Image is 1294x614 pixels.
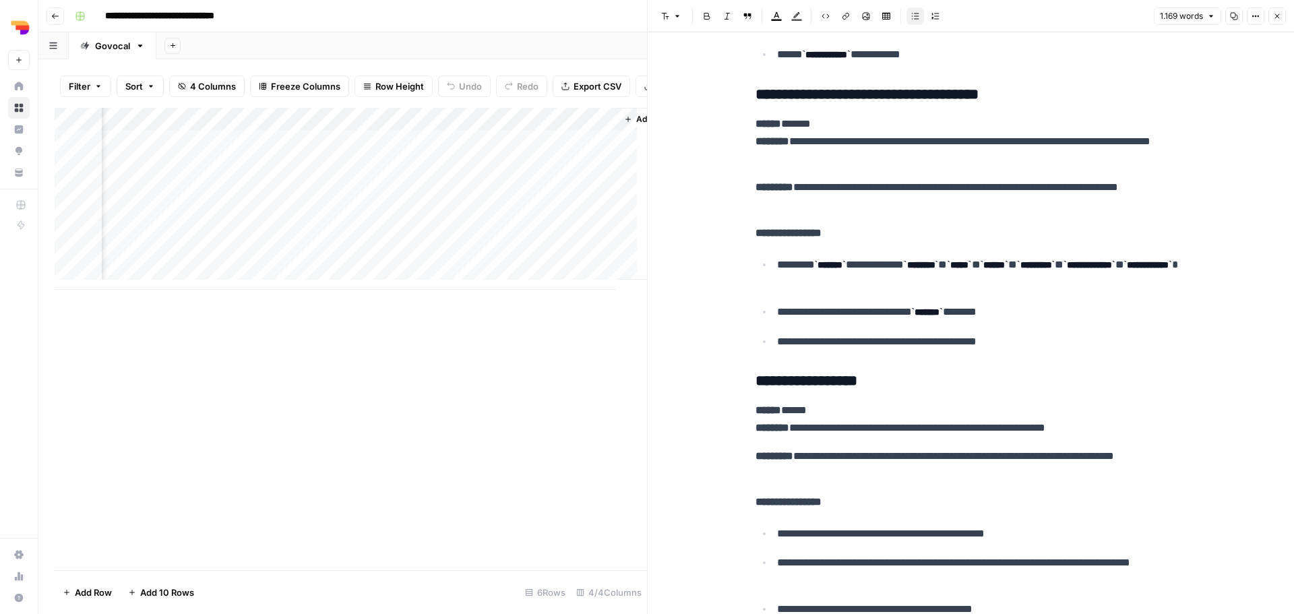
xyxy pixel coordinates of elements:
[438,75,491,97] button: Undo
[8,11,30,44] button: Workspace: Depends
[75,586,112,599] span: Add Row
[125,80,143,93] span: Sort
[459,80,482,93] span: Undo
[117,75,164,97] button: Sort
[8,119,30,140] a: Insights
[69,80,90,93] span: Filter
[553,75,630,97] button: Export CSV
[95,39,130,53] div: Govocal
[271,80,340,93] span: Freeze Columns
[355,75,433,97] button: Row Height
[1154,7,1221,25] button: 1.169 words
[55,582,120,603] button: Add Row
[8,140,30,162] a: Opportunities
[120,582,202,603] button: Add 10 Rows
[8,162,30,183] a: Your Data
[619,111,689,128] button: Add Column
[190,80,236,93] span: 4 Columns
[375,80,424,93] span: Row Height
[250,75,349,97] button: Freeze Columns
[8,97,30,119] a: Browse
[520,582,571,603] div: 6 Rows
[8,565,30,587] a: Usage
[496,75,547,97] button: Redo
[8,544,30,565] a: Settings
[140,586,194,599] span: Add 10 Rows
[8,16,32,40] img: Depends Logo
[517,80,538,93] span: Redo
[60,75,111,97] button: Filter
[169,75,245,97] button: 4 Columns
[636,113,683,125] span: Add Column
[571,582,647,603] div: 4/4 Columns
[1160,10,1203,22] span: 1.169 words
[8,75,30,97] a: Home
[574,80,621,93] span: Export CSV
[69,32,156,59] a: Govocal
[8,587,30,609] button: Help + Support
